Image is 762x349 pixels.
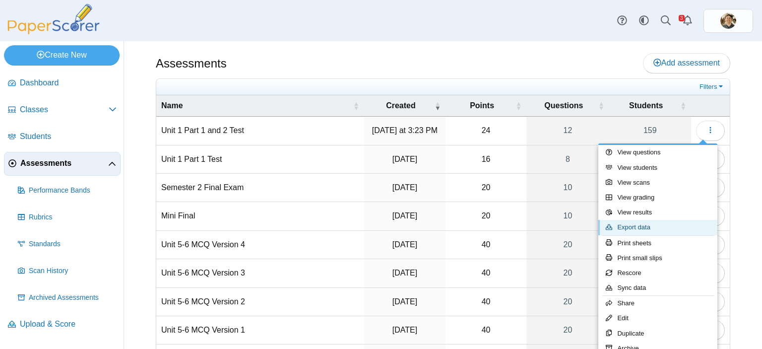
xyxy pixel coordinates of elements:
a: Sync data [598,280,717,295]
a: 10 [526,174,609,202]
span: Upload & Score [20,319,117,330]
a: 20 [526,259,609,287]
a: Standards [14,232,121,256]
a: Print small slips [598,251,717,266]
a: 159 [609,117,691,144]
a: View scans [598,175,717,190]
a: Edit [598,311,717,326]
a: Print sheets [598,236,717,251]
td: 40 [445,316,526,345]
img: ps.sHInGLeV98SUTXet [720,13,736,29]
a: PaperScorer [4,27,103,36]
span: Classes [20,104,109,115]
span: Students [614,100,678,111]
span: Created [369,100,433,111]
span: Students [20,131,117,142]
td: 24 [445,117,526,145]
span: Students : Activate to sort [680,101,686,111]
a: Classes [4,98,121,122]
td: Semester 2 Final Exam [156,174,364,202]
a: Performance Bands [14,179,121,203]
span: Add assessment [653,59,720,67]
span: Questions : Activate to sort [598,101,604,111]
time: Apr 29, 2025 at 2:39 PM [392,211,417,220]
time: Mar 3, 2025 at 10:41 AM [392,326,417,334]
td: Unit 1 Part 1 and 2 Test [156,117,364,145]
a: Create New [4,45,120,65]
td: Unit 5-6 MCQ Version 3 [156,259,364,287]
a: View grading [598,190,717,205]
time: May 30, 2025 at 9:49 AM [392,183,417,192]
time: Mar 3, 2025 at 10:51 AM [392,240,417,249]
a: 20 [526,316,609,344]
a: Students [4,125,121,149]
a: View questions [598,145,717,160]
td: Unit 5-6 MCQ Version 1 [156,316,364,345]
td: Mini Final [156,202,364,230]
td: 40 [445,231,526,259]
td: Unit 5-6 MCQ Version 2 [156,288,364,316]
img: PaperScorer [4,4,103,34]
span: Points : Activate to sort [515,101,521,111]
td: 20 [445,174,526,202]
a: View results [598,205,717,220]
a: Duplicate [598,326,717,341]
time: Mar 3, 2025 at 10:44 AM [392,297,417,306]
a: Alerts [677,10,698,32]
a: Export data [598,220,717,235]
span: Name [161,100,351,111]
a: Rescore [598,266,717,280]
a: Add assessment [643,53,730,73]
a: 20 [526,288,609,316]
a: Filters [697,82,727,92]
span: Created : Activate to remove sorting [435,101,441,111]
td: Unit 1 Part 1 Test [156,145,364,174]
span: Archived Assessments [29,293,117,303]
span: Name : Activate to sort [353,101,359,111]
span: Assessments [20,158,108,169]
span: Dashboard [20,77,117,88]
a: 8 [526,145,609,173]
time: Sep 11, 2025 at 9:03 AM [392,155,417,163]
span: Performance Bands [29,186,117,196]
a: Dashboard [4,71,121,95]
a: 12 [526,117,609,144]
td: 20 [445,202,526,230]
span: Standards [29,239,117,249]
span: Points [450,100,513,111]
a: Scan History [14,259,121,283]
time: Mar 3, 2025 at 10:46 AM [392,269,417,277]
span: Questions [531,100,596,111]
h1: Assessments [156,55,227,72]
a: Share [598,296,717,311]
a: Rubrics [14,206,121,229]
time: Sep 29, 2025 at 3:23 PM [372,126,438,135]
td: 40 [445,259,526,287]
td: 40 [445,288,526,316]
td: 16 [445,145,526,174]
a: Archived Assessments [14,286,121,310]
span: Rubrics [29,212,117,222]
a: 10 [526,202,609,230]
span: Scan History [29,266,117,276]
span: Michael Wright [720,13,736,29]
a: ps.sHInGLeV98SUTXet [703,9,753,33]
a: Upload & Score [4,313,121,337]
a: Assessments [4,152,121,176]
td: Unit 5-6 MCQ Version 4 [156,231,364,259]
a: View students [598,160,717,175]
a: 20 [526,231,609,259]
